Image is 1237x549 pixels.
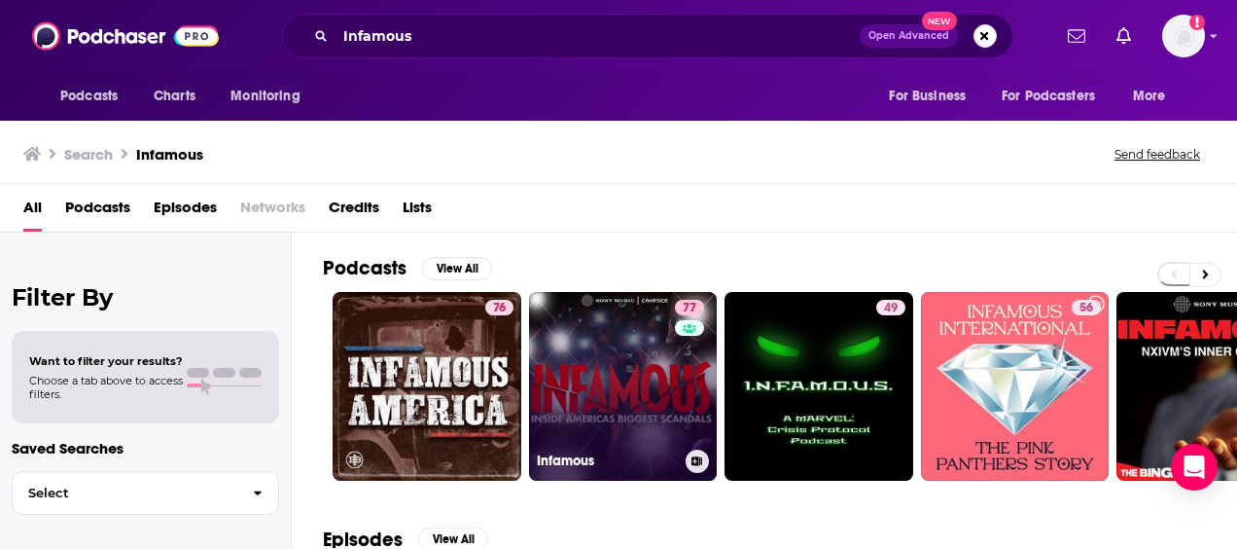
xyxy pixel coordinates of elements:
[1002,83,1095,110] span: For Podcasters
[154,192,217,232] a: Episodes
[875,78,990,115] button: open menu
[485,300,513,315] a: 76
[675,300,704,315] a: 77
[1189,15,1205,30] svg: Add a profile image
[154,83,195,110] span: Charts
[1162,15,1205,57] button: Show profile menu
[29,374,183,401] span: Choose a tab above to access filters.
[1109,146,1206,163] button: Send feedback
[323,256,492,280] a: PodcastsView All
[989,78,1123,115] button: open menu
[1171,444,1218,491] div: Open Intercom Messenger
[47,78,143,115] button: open menu
[1119,78,1190,115] button: open menu
[32,18,219,55] img: Podchaser - Follow, Share and Rate Podcasts
[683,299,696,318] span: 77
[1162,15,1205,57] span: Logged in as molly.burgoyne
[889,83,966,110] span: For Business
[921,292,1110,481] a: 56
[217,78,325,115] button: open menu
[1072,300,1101,315] a: 56
[860,24,958,48] button: Open AdvancedNew
[868,31,949,41] span: Open Advanced
[422,257,492,280] button: View All
[323,256,406,280] h2: Podcasts
[136,145,203,164] h3: Infamous
[230,83,300,110] span: Monitoring
[60,83,118,110] span: Podcasts
[403,192,432,232] a: Lists
[12,283,279,311] h2: Filter By
[141,78,207,115] a: Charts
[922,12,957,30] span: New
[493,299,506,318] span: 76
[336,20,860,52] input: Search podcasts, credits, & more...
[282,14,1013,58] div: Search podcasts, credits, & more...
[884,299,898,318] span: 49
[1060,19,1093,53] a: Show notifications dropdown
[12,471,279,515] button: Select
[240,192,305,232] span: Networks
[23,192,42,232] a: All
[1109,19,1139,53] a: Show notifications dropdown
[1133,83,1166,110] span: More
[13,487,237,499] span: Select
[1079,299,1093,318] span: 56
[329,192,379,232] a: Credits
[529,292,718,481] a: 77Infamous
[29,354,183,368] span: Want to filter your results?
[1162,15,1205,57] img: User Profile
[333,292,521,481] a: 76
[12,439,279,457] p: Saved Searches
[65,192,130,232] a: Podcasts
[876,300,905,315] a: 49
[537,453,678,469] h3: Infamous
[725,292,913,481] a: 49
[64,145,113,164] h3: Search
